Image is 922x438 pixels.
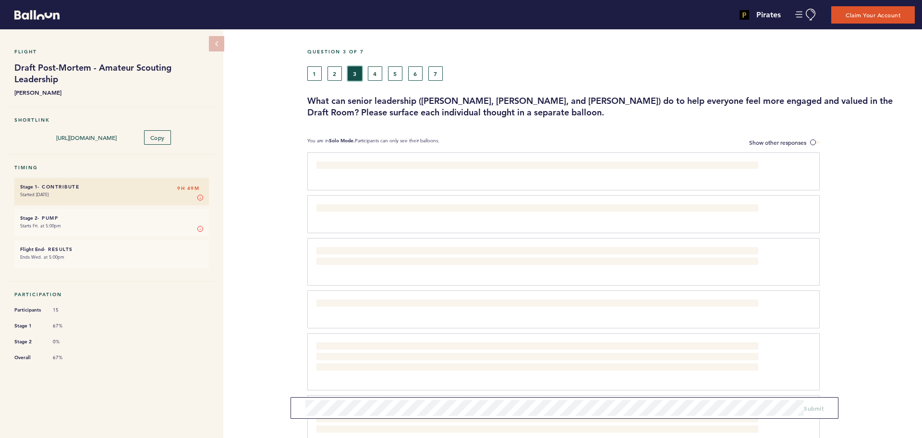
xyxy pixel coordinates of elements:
span: 15 [53,307,82,313]
span: 9H 49M [177,184,199,193]
button: 3 [348,66,362,81]
h5: Participation [14,291,209,298]
time: Ends Wed. at 5:00pm [20,254,64,260]
button: Claim Your Account [831,6,915,24]
p: You are in Participants can only see their balloons. [307,138,439,148]
button: Submit [804,403,824,413]
span: Stage 1 [14,321,43,331]
h5: Flight [14,49,209,55]
h6: - Contribute [20,184,203,190]
span: 67% [53,354,82,361]
span: 67% [53,323,82,329]
span: Submit [804,404,824,412]
h5: Timing [14,164,209,171]
small: Stage 2 [20,215,37,221]
h5: Shortlink [14,117,209,123]
button: Copy [144,130,171,145]
button: 4 [368,66,382,81]
b: Solo Mode. [329,138,355,144]
small: Stage 1 [20,184,37,190]
span: Participants [14,305,43,315]
b: [PERSON_NAME] [14,88,209,97]
button: Manage Account [795,9,817,21]
span: For the Area Scouts, bring them physically closer in to the “horseshoe” once they arrive. It seem... [316,163,631,170]
span: Show other responses [749,138,806,146]
span: I feel that we are engaged. Having a voice, an opinion & being part of something bigger than ours... [316,300,645,308]
span: Provide more time and opportunity for our staff to show their work. This goes outside and beyond ... [316,343,755,370]
button: 2 [328,66,342,81]
time: Started [DATE] [20,191,49,198]
h6: - Pump [20,215,203,221]
h1: Draft Post-Mortem - Amateur Scouting Leadership [14,62,209,85]
span: Copy [150,134,165,141]
time: Starts Fri. at 5:00pm [20,223,61,229]
svg: Balloon [14,10,60,20]
span: Signability is the only thing that comes to mind here. Regional and area supervisors can provide ... [316,248,734,265]
span: [DATE] head to head votes were done with national and regional supervisor in real time. Player A ... [316,205,673,213]
span: Better leverage our Area Supervisors while in the Draft Room… our knowledge of a player’s signabi... [316,405,753,432]
h5: Question 3 of 7 [307,49,915,55]
button: 1 [307,66,322,81]
button: 7 [428,66,443,81]
span: Stage 2 [14,337,43,347]
a: Balloon [7,10,60,20]
h4: Pirates [756,9,781,21]
h3: What can senior leadership ([PERSON_NAME], [PERSON_NAME], and [PERSON_NAME]) do to help everyone ... [307,95,915,118]
h6: - Results [20,246,203,252]
span: Overall [14,353,43,363]
span: 0% [53,338,82,345]
button: 6 [408,66,423,81]
small: Flight End [20,246,44,252]
button: 5 [388,66,402,81]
